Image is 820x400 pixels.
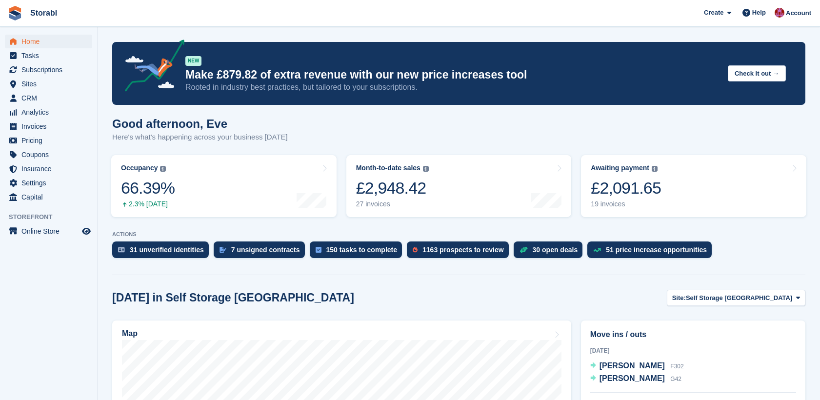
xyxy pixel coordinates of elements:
[112,117,288,130] h1: Good afternoon, Eve
[112,231,805,238] p: ACTIONS
[220,247,226,253] img: contract_signature_icon-13c848040528278c33f63329250d36e43548de30e8caae1d1a13099fd9432cc5.svg
[160,166,166,172] img: icon-info-grey-7440780725fd019a000dd9b08b2336e03edf1995a4989e88bcd33f0948082b44.svg
[686,293,792,303] span: Self Storage [GEOGRAPHIC_DATA]
[5,162,92,176] a: menu
[316,247,321,253] img: task-75834270c22a3079a89374b754ae025e5fb1db73e45f91037f5363f120a921f8.svg
[21,120,80,133] span: Invoices
[118,247,125,253] img: verify_identity-adf6edd0f0f0b5bbfe63781bf79b02c33cf7c696d77639b501bdc392416b5a36.svg
[231,246,300,254] div: 7 unsigned contracts
[786,8,811,18] span: Account
[21,162,80,176] span: Insurance
[112,132,288,143] p: Here's what's happening across your business [DATE]
[8,6,22,20] img: stora-icon-8386f47178a22dfd0bd8f6a31ec36ba5ce8667c1dd55bd0f319d3a0aa187defe.svg
[5,190,92,204] a: menu
[704,8,723,18] span: Create
[606,246,707,254] div: 51 price increase opportunities
[122,329,138,338] h2: Map
[21,190,80,204] span: Capital
[5,77,92,91] a: menu
[26,5,61,21] a: Storabl
[121,178,175,198] div: 66.39%
[670,376,681,382] span: G42
[112,291,354,304] h2: [DATE] in Self Storage [GEOGRAPHIC_DATA]
[591,164,649,172] div: Awaiting payment
[214,241,310,263] a: 7 unsigned contracts
[600,374,665,382] span: [PERSON_NAME]
[5,35,92,48] a: menu
[581,155,806,217] a: Awaiting payment £2,091.65 19 invoices
[423,166,429,172] img: icon-info-grey-7440780725fd019a000dd9b08b2336e03edf1995a4989e88bcd33f0948082b44.svg
[21,35,80,48] span: Home
[21,176,80,190] span: Settings
[21,148,80,161] span: Coupons
[533,246,578,254] div: 30 open deals
[775,8,784,18] img: Eve Williams
[346,155,572,217] a: Month-to-date sales £2,948.42 27 invoices
[5,105,92,119] a: menu
[9,212,97,222] span: Storefront
[667,290,805,306] button: Site: Self Storage [GEOGRAPHIC_DATA]
[593,248,601,252] img: price_increase_opportunities-93ffe204e8149a01c8c9dc8f82e8f89637d9d84a8eef4429ea346261dce0b2c0.svg
[5,134,92,147] a: menu
[21,49,80,62] span: Tasks
[121,164,158,172] div: Occupancy
[356,200,429,208] div: 27 invoices
[413,247,418,253] img: prospect-51fa495bee0391a8d652442698ab0144808aea92771e9ea1ae160a38d050c398.svg
[587,241,717,263] a: 51 price increase opportunities
[672,293,686,303] span: Site:
[310,241,407,263] a: 150 tasks to complete
[5,49,92,62] a: menu
[5,148,92,161] a: menu
[5,176,92,190] a: menu
[21,134,80,147] span: Pricing
[21,224,80,238] span: Online Store
[130,246,204,254] div: 31 unverified identities
[590,346,796,355] div: [DATE]
[121,200,175,208] div: 2.3% [DATE]
[591,178,661,198] div: £2,091.65
[5,91,92,105] a: menu
[185,56,201,66] div: NEW
[5,63,92,77] a: menu
[520,246,528,253] img: deal-1b604bf984904fb50ccaf53a9ad4b4a5d6e5aea283cecdc64d6e3604feb123c2.svg
[600,361,665,370] span: [PERSON_NAME]
[590,329,796,340] h2: Move ins / outs
[112,241,214,263] a: 31 unverified identities
[80,225,92,237] a: Preview store
[590,360,684,373] a: [PERSON_NAME] F302
[728,65,786,81] button: Check it out →
[356,164,420,172] div: Month-to-date sales
[21,91,80,105] span: CRM
[752,8,766,18] span: Help
[5,120,92,133] a: menu
[356,178,429,198] div: £2,948.42
[652,166,658,172] img: icon-info-grey-7440780725fd019a000dd9b08b2336e03edf1995a4989e88bcd33f0948082b44.svg
[591,200,661,208] div: 19 invoices
[185,82,720,93] p: Rooted in industry best practices, but tailored to your subscriptions.
[590,373,681,385] a: [PERSON_NAME] G42
[422,246,504,254] div: 1163 prospects to review
[670,363,683,370] span: F302
[5,224,92,238] a: menu
[21,105,80,119] span: Analytics
[185,68,720,82] p: Make £879.82 of extra revenue with our new price increases tool
[326,246,398,254] div: 150 tasks to complete
[21,63,80,77] span: Subscriptions
[21,77,80,91] span: Sites
[111,155,337,217] a: Occupancy 66.39% 2.3% [DATE]
[407,241,514,263] a: 1163 prospects to review
[514,241,588,263] a: 30 open deals
[117,40,185,95] img: price-adjustments-announcement-icon-8257ccfd72463d97f412b2fc003d46551f7dbcb40ab6d574587a9cd5c0d94...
